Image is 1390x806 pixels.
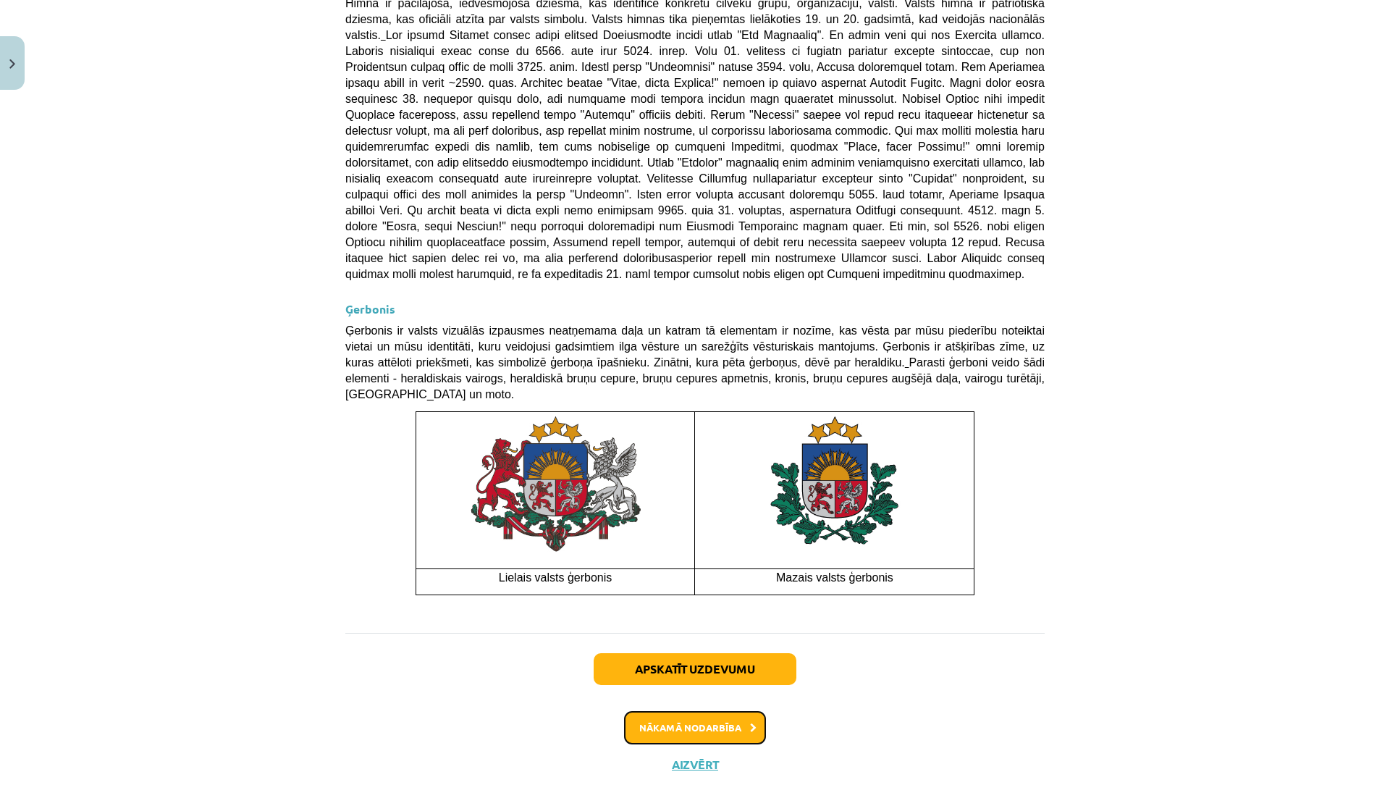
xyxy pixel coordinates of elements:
[594,653,796,685] button: Apskatīt uzdevumu
[345,324,1045,400] span: Ģerbonis ir valsts vizuālās izpausmes neatņemama daļa un katram tā elementam ir nozīme, kas vēsta...
[9,59,15,69] img: icon-close-lesson-0947bae3869378f0d4975bcd49f059093ad1ed9edebbc8119c70593378902aed.svg
[499,571,612,584] span: Lielais valsts ģerbonis
[345,301,395,316] strong: Ģerbonis
[776,571,893,584] span: Mazais valsts ģerbonis
[467,412,644,555] img: A colorful emblem with lions and a shield Description automatically generated
[667,757,723,772] button: Aizvērt
[624,711,766,744] button: Nākamā nodarbība
[744,412,925,558] img: Latvijas valsts ģerbonis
